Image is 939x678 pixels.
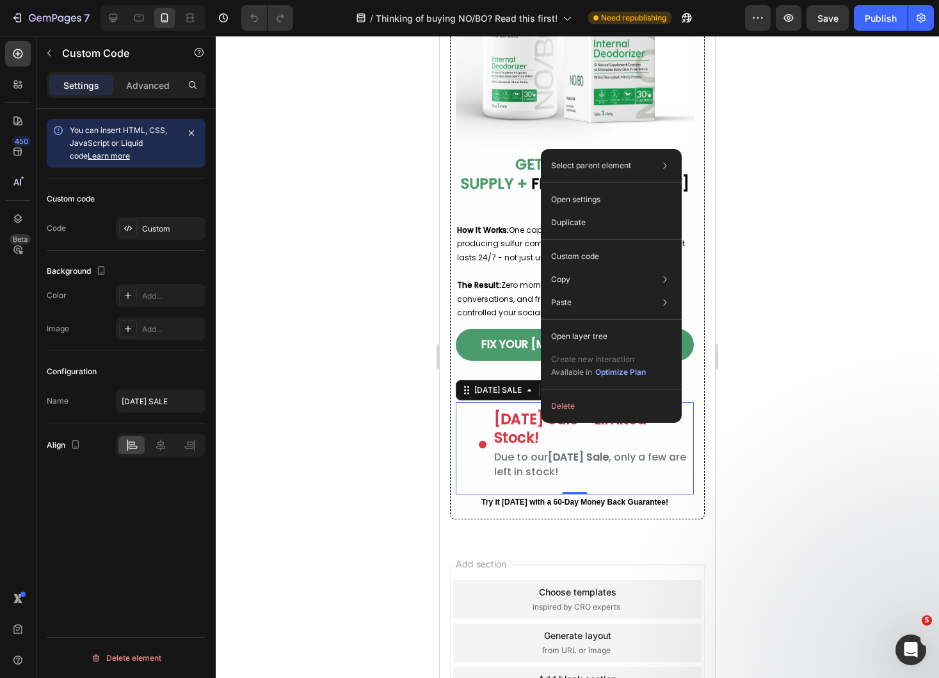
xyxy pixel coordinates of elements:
[440,36,715,678] iframe: Design area
[551,251,599,262] p: Custom code
[551,194,600,205] p: Open settings
[63,79,99,92] p: Settings
[47,223,66,234] div: Code
[99,636,177,650] div: Add blank section
[84,10,90,26] p: 7
[551,331,607,342] p: Open layer tree
[142,223,202,235] div: Custom
[70,125,167,161] span: You can insert HTML, CSS, JavaScript or Liquid code
[88,151,130,161] a: Learn more
[241,5,293,31] div: Undo/Redo
[376,12,558,25] span: Thinking of buying NO/BO? Read this first!
[47,290,67,301] div: Color
[546,395,677,418] button: Delete
[47,323,69,335] div: Image
[551,367,592,377] span: Available in
[142,324,202,335] div: Add...
[5,5,95,31] button: 7
[47,437,83,454] div: Align
[10,234,31,244] div: Beta
[12,136,31,146] div: 450
[47,395,68,407] div: Name
[601,12,666,24] span: Need republishing
[91,650,161,666] div: Delete element
[807,5,849,31] button: Save
[817,13,839,24] span: Save
[370,12,373,25] span: /
[595,366,646,379] button: Optimize Plan
[551,274,570,285] p: Copy
[47,193,95,205] div: Custom code
[854,5,908,31] button: Publish
[142,290,202,302] div: Add...
[47,648,205,668] button: Delete element
[47,263,109,280] div: Background
[551,160,631,171] p: Select parent element
[922,615,932,626] span: 5
[62,45,171,61] p: Custom Code
[126,79,170,92] p: Advanced
[595,367,646,378] div: Optimize Plan
[551,353,646,366] p: Create new interaction
[551,217,586,228] p: Duplicate
[551,297,572,308] p: Paste
[865,12,897,25] div: Publish
[47,366,97,377] div: Configuration
[895,635,926,665] iframe: Intercom live chat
